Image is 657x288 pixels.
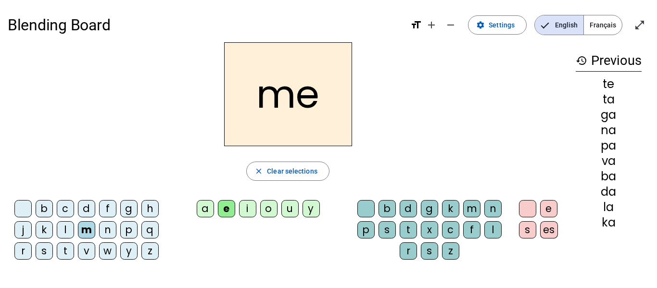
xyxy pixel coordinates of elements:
button: Increase font size [422,15,441,35]
div: m [78,221,95,238]
div: g [421,200,438,217]
div: h [141,200,159,217]
div: x [421,221,438,238]
div: ga [576,109,642,121]
mat-icon: remove [445,19,456,31]
div: te [576,78,642,90]
mat-icon: open_in_full [634,19,645,31]
mat-icon: settings [476,21,485,29]
div: p [120,221,138,238]
button: Settings [468,15,527,35]
mat-button-toggle-group: Language selection [534,15,622,35]
div: t [57,242,74,260]
div: va [576,155,642,167]
div: j [14,221,32,238]
div: z [442,242,459,260]
div: y [120,242,138,260]
div: e [218,200,235,217]
mat-icon: close [254,167,263,175]
h2: me [224,42,352,146]
div: na [576,125,642,136]
div: la [576,201,642,213]
button: Clear selections [246,162,329,181]
div: l [57,221,74,238]
button: Enter full screen [630,15,649,35]
div: s [379,221,396,238]
div: d [78,200,95,217]
div: ba [576,171,642,182]
div: g [120,200,138,217]
div: da [576,186,642,198]
div: d [400,200,417,217]
div: n [99,221,116,238]
div: e [540,200,557,217]
div: a [197,200,214,217]
div: u [281,200,299,217]
div: r [14,242,32,260]
div: p [357,221,375,238]
div: i [239,200,256,217]
div: s [519,221,536,238]
h1: Blending Board [8,10,403,40]
div: s [421,242,438,260]
div: s [36,242,53,260]
h3: Previous [576,50,642,72]
div: ta [576,94,642,105]
div: k [36,221,53,238]
div: o [260,200,278,217]
div: q [141,221,159,238]
div: b [36,200,53,217]
span: Settings [489,19,515,31]
div: ka [576,217,642,228]
mat-icon: add [426,19,437,31]
div: k [442,200,459,217]
div: es [540,221,558,238]
div: l [484,221,502,238]
div: f [99,200,116,217]
div: y [303,200,320,217]
div: z [141,242,159,260]
div: c [442,221,459,238]
mat-icon: format_size [410,19,422,31]
div: t [400,221,417,238]
div: v [78,242,95,260]
div: pa [576,140,642,151]
span: English [535,15,583,35]
button: Decrease font size [441,15,460,35]
div: w [99,242,116,260]
div: c [57,200,74,217]
span: Français [584,15,622,35]
div: f [463,221,480,238]
mat-icon: history [576,55,587,66]
div: b [379,200,396,217]
span: Clear selections [267,165,317,177]
div: r [400,242,417,260]
div: n [484,200,502,217]
div: m [463,200,480,217]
